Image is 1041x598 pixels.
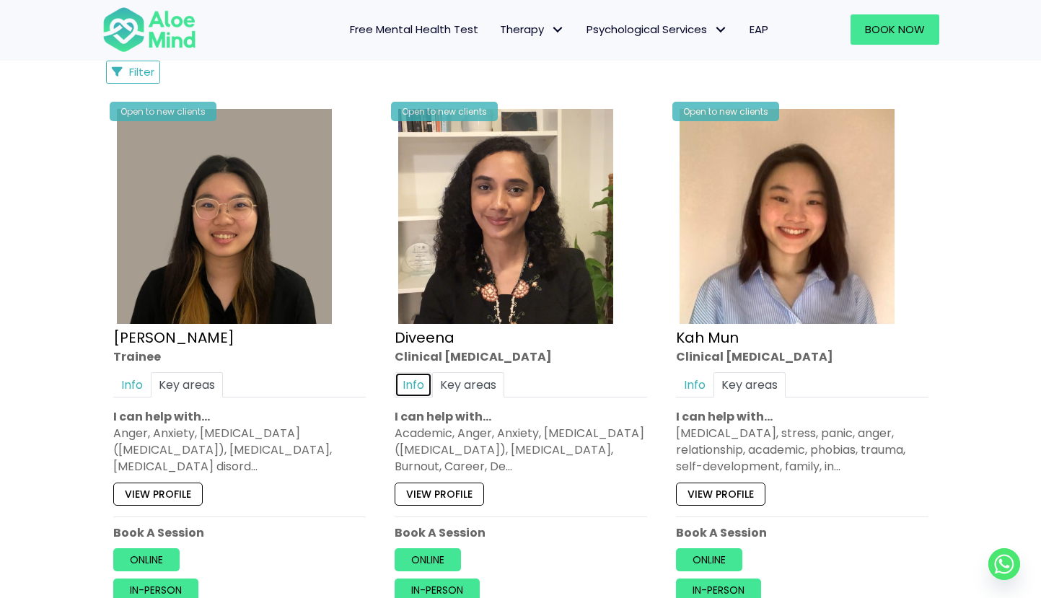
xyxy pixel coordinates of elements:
[391,102,498,121] div: Open to new clients
[713,372,786,397] a: Key areas
[395,524,647,541] p: Book A Session
[988,548,1020,580] a: Whatsapp
[113,548,180,571] a: Online
[339,14,489,45] a: Free Mental Health Test
[676,482,765,505] a: View profile
[750,22,768,37] span: EAP
[151,372,223,397] a: Key areas
[587,22,728,37] span: Psychological Services
[395,482,484,505] a: View profile
[676,408,928,425] p: I can help with…
[576,14,739,45] a: Psychological ServicesPsychological Services: submenu
[106,61,161,84] button: Filter Listings
[398,109,613,324] img: IMG_1660 – Diveena Nair
[676,548,742,571] a: Online
[395,348,647,364] div: Clinical [MEDICAL_DATA]
[395,327,454,347] a: Diveena
[739,14,779,45] a: EAP
[851,14,939,45] a: Book Now
[865,22,925,37] span: Book Now
[676,372,713,397] a: Info
[110,102,216,121] div: Open to new clients
[113,425,366,475] div: Anger, Anxiety, [MEDICAL_DATA] ([MEDICAL_DATA]), [MEDICAL_DATA], [MEDICAL_DATA] disord…
[395,372,432,397] a: Info
[500,22,565,37] span: Therapy
[113,482,203,505] a: View profile
[117,109,332,324] img: Profile – Xin Yi
[432,372,504,397] a: Key areas
[113,524,366,541] p: Book A Session
[395,425,647,475] div: Academic, Anger, Anxiety, [MEDICAL_DATA] ([MEDICAL_DATA]), [MEDICAL_DATA], Burnout, Career, De…
[350,22,478,37] span: Free Mental Health Test
[395,408,647,425] p: I can help with…
[676,348,928,364] div: Clinical [MEDICAL_DATA]
[113,408,366,425] p: I can help with…
[711,19,732,40] span: Psychological Services: submenu
[548,19,568,40] span: Therapy: submenu
[113,372,151,397] a: Info
[102,6,196,53] img: Aloe mind Logo
[395,548,461,571] a: Online
[113,348,366,364] div: Trainee
[680,109,895,324] img: Kah Mun-profile-crop-300×300
[672,102,779,121] div: Open to new clients
[676,327,739,347] a: Kah Mun
[113,327,234,347] a: [PERSON_NAME]
[215,14,779,45] nav: Menu
[129,64,154,79] span: Filter
[489,14,576,45] a: TherapyTherapy: submenu
[676,425,928,475] div: [MEDICAL_DATA], stress, panic, anger, relationship, academic, phobias, trauma, self-development, ...
[676,524,928,541] p: Book A Session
